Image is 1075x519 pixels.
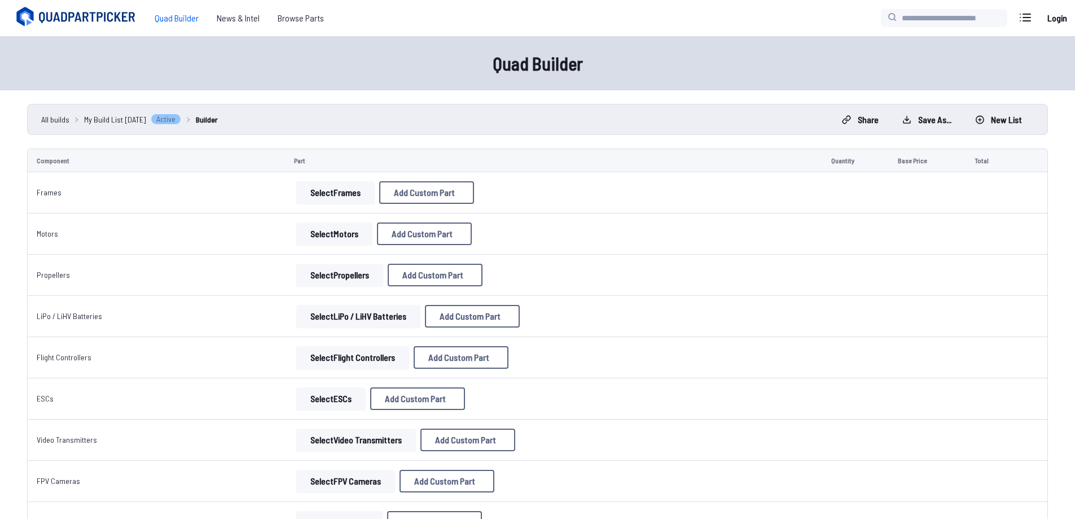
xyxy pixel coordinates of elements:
a: Frames [37,187,62,197]
button: SelectLiPo / LiHV Batteries [296,305,420,328]
span: Add Custom Part [402,271,463,280]
button: Add Custom Part [400,470,494,492]
button: SelectVideo Transmitters [296,429,416,451]
a: Builder [196,114,218,125]
h1: Quad Builder [177,50,899,77]
button: Add Custom Part [388,264,482,286]
button: Save as... [893,111,961,129]
td: Base Price [889,149,966,172]
button: Share [832,111,888,129]
a: Video Transmitters [37,435,97,444]
span: My Build List [DATE] [84,114,146,125]
button: Add Custom Part [425,305,520,328]
a: News & Intel [208,7,269,29]
a: SelectPropellers [294,264,385,286]
a: My Build List [DATE]Active [84,114,181,125]
button: SelectFlight Controllers [296,346,409,369]
a: SelectESCs [294,387,368,410]
button: Add Custom Part [379,181,474,204]
a: SelectVideo Transmitters [294,429,418,451]
a: SelectLiPo / LiHV Batteries [294,305,423,328]
a: SelectFlight Controllers [294,346,411,369]
button: SelectFPV Cameras [296,470,395,492]
a: SelectFPV Cameras [294,470,397,492]
td: Total [966,149,1017,172]
a: Flight Controllers [37,352,91,362]
td: Quantity [822,149,889,172]
a: SelectFrames [294,181,377,204]
span: Add Custom Part [394,188,455,197]
a: Login [1043,7,1070,29]
button: Add Custom Part [420,429,515,451]
a: ESCs [37,394,54,403]
span: Add Custom Part [435,435,496,444]
a: Motors [37,229,58,238]
button: SelectFrames [296,181,375,204]
button: Add Custom Part [370,387,465,410]
span: Active [151,114,181,125]
button: SelectMotors [296,223,372,245]
td: Component [27,149,285,172]
button: SelectPropellers [296,264,383,286]
a: LiPo / LiHV Batteries [37,311,102,321]
a: All builds [41,114,69,125]
span: Add Custom Part [392,229,453,238]
span: Add Custom Part [428,353,489,362]
span: Add Custom Part [385,394,446,403]
span: Add Custom Part [414,477,475,486]
a: Propellers [37,270,70,280]
button: Add Custom Part [377,223,472,245]
button: Add Custom Part [414,346,508,369]
a: FPV Cameras [37,476,80,486]
span: Add Custom Part [440,312,501,321]
a: Quad Builder [146,7,208,29]
td: Part [285,149,822,172]
button: New List [966,111,1032,129]
a: Browse Parts [269,7,333,29]
button: SelectESCs [296,387,366,410]
a: SelectMotors [294,223,375,245]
